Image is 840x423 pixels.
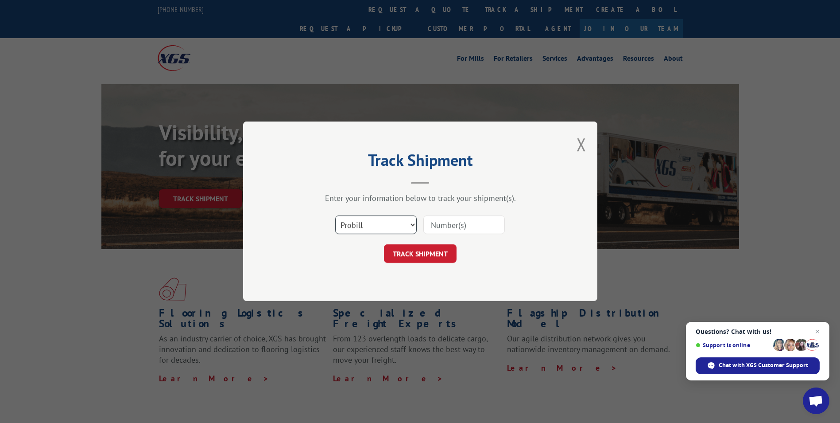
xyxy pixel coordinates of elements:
div: Open chat [803,388,829,414]
span: Chat with XGS Customer Support [719,361,808,369]
h2: Track Shipment [287,154,553,171]
div: Chat with XGS Customer Support [696,357,820,374]
span: Close chat [812,326,823,337]
button: TRACK SHIPMENT [384,245,457,263]
input: Number(s) [423,216,505,235]
span: Support is online [696,342,770,349]
span: Questions? Chat with us! [696,328,820,335]
button: Close modal [577,133,586,156]
div: Enter your information below to track your shipment(s). [287,193,553,204]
